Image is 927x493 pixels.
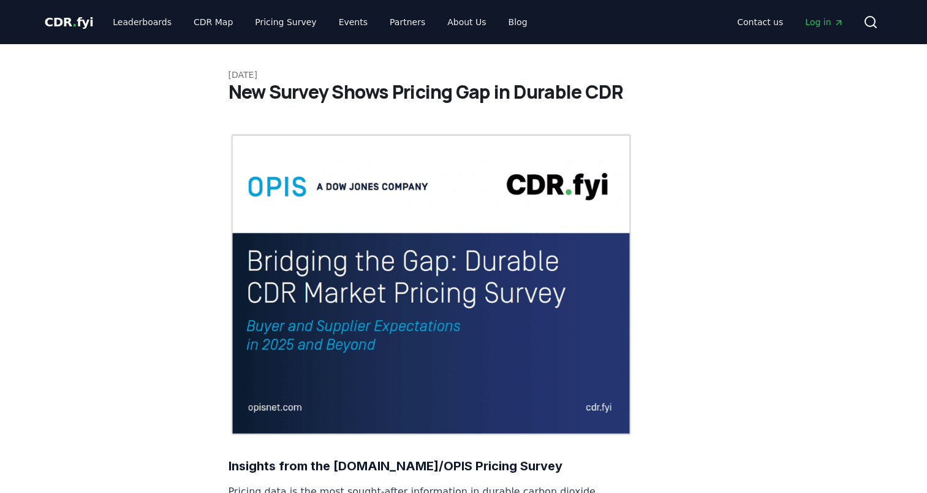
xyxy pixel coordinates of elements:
span: Log in [805,16,843,28]
a: About Us [437,11,496,33]
a: Log in [795,11,853,33]
p: [DATE] [229,69,699,81]
a: Pricing Survey [245,11,326,33]
nav: Main [727,11,853,33]
a: Events [329,11,377,33]
span: CDR fyi [45,15,94,29]
h1: New Survey Shows Pricing Gap in Durable CDR [229,81,699,103]
strong: Insights from the [DOMAIN_NAME]/OPIS Pricing Survey [229,459,562,473]
a: CDR Map [184,11,243,33]
a: CDR.fyi [45,13,94,31]
a: Contact us [727,11,793,33]
a: Blog [499,11,537,33]
a: Partners [380,11,435,33]
a: Leaderboards [103,11,181,33]
img: blog post image [229,132,634,437]
span: . [72,15,77,29]
nav: Main [103,11,537,33]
